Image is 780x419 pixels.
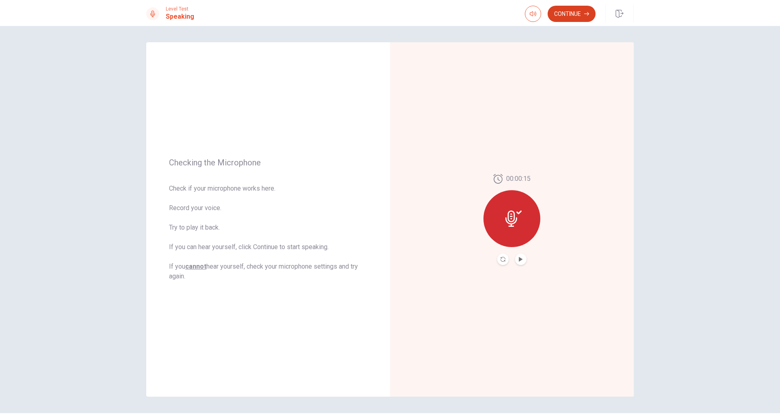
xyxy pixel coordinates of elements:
[506,174,531,184] span: 00:00:15
[169,158,367,167] span: Checking the Microphone
[515,254,526,265] button: Play Audio
[548,6,596,22] button: Continue
[185,263,206,270] u: cannot
[497,254,509,265] button: Record Again
[166,6,194,12] span: Level Test
[169,184,367,281] span: Check if your microphone works here. Record your voice. Try to play it back. If you can hear your...
[166,12,194,22] h1: Speaking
